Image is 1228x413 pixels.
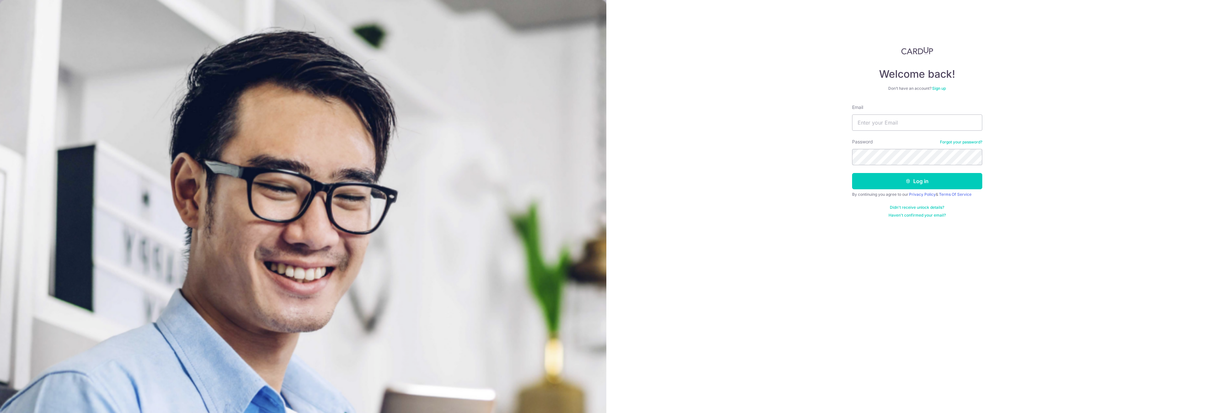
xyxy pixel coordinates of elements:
label: Email [852,104,863,111]
div: Don’t have an account? [852,86,982,91]
h4: Welcome back! [852,68,982,81]
a: Privacy Policy [909,192,936,197]
a: Forgot your password? [940,140,982,145]
div: By continuing you agree to our & [852,192,982,197]
a: Terms Of Service [939,192,972,197]
a: Sign up [932,86,946,91]
img: CardUp Logo [901,47,933,55]
button: Log in [852,173,982,189]
label: Password [852,139,873,145]
a: Haven't confirmed your email? [889,213,946,218]
a: Didn't receive unlock details? [890,205,944,210]
input: Enter your Email [852,114,982,131]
